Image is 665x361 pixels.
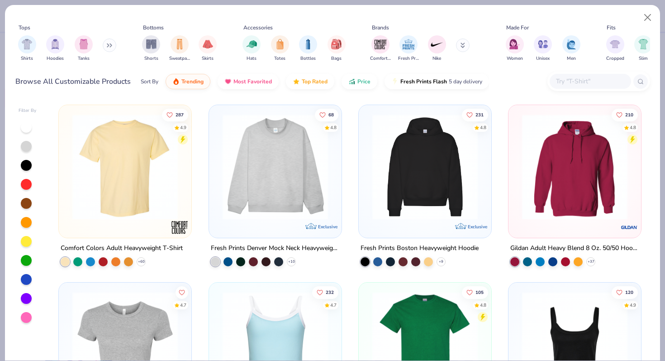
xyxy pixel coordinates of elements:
[638,39,648,49] img: Slim Image
[357,78,370,85] span: Price
[534,35,552,62] div: filter for Unisex
[510,243,639,254] div: Gildan Adult Heavy Blend 8 Oz. 50/50 Hooded Sweatshirt
[428,35,446,62] div: filter for Nike
[374,38,387,51] img: Comfort Colors Image
[218,74,279,89] button: Most Favorited
[162,108,188,121] button: Like
[372,24,389,32] div: Brands
[402,38,415,51] img: Fresh Prints Image
[639,55,648,62] span: Slim
[299,35,317,62] button: filter button
[536,55,550,62] span: Unisex
[247,39,257,49] img: Hats Image
[61,243,183,254] div: Comfort Colors Adult Heavyweight T-Shirt
[19,24,30,32] div: Tops
[534,35,552,62] button: filter button
[203,39,213,49] img: Skirts Image
[299,35,317,62] div: filter for Bottles
[176,286,188,299] button: Like
[169,35,190,62] button: filter button
[138,259,145,265] span: + 60
[247,55,256,62] span: Hats
[46,35,64,62] div: filter for Hoodies
[639,9,656,26] button: Close
[181,78,204,85] span: Trending
[398,35,419,62] div: filter for Fresh Prints
[400,78,447,85] span: Fresh Prints Flash
[141,77,158,86] div: Sort By
[330,124,336,131] div: 4.8
[518,114,632,220] img: 01756b78-01f6-4cc6-8d8a-3c30c1a0c8ac
[243,24,273,32] div: Accessories
[318,224,337,230] span: Exclusive
[325,290,333,295] span: 232
[172,78,180,85] img: trending.gif
[199,35,217,62] div: filter for Skirts
[242,35,261,62] div: filter for Hats
[588,259,594,265] span: + 37
[271,35,289,62] div: filter for Totes
[449,77,482,87] span: 5 day delivery
[303,39,313,49] img: Bottles Image
[79,39,89,49] img: Tanks Image
[22,39,32,49] img: Shirts Image
[233,78,272,85] span: Most Favorited
[610,39,620,49] img: Cropped Image
[480,124,486,131] div: 4.8
[398,55,419,62] span: Fresh Prints
[462,286,488,299] button: Like
[398,35,419,62] button: filter button
[555,76,625,87] input: Try "T-Shirt"
[428,35,446,62] button: filter button
[509,39,520,49] img: Women Image
[300,55,316,62] span: Bottles
[224,78,232,85] img: most_fav.gif
[18,35,36,62] div: filter for Shirts
[171,218,189,236] img: Comfort Colors logo
[18,35,36,62] button: filter button
[274,55,285,62] span: Totes
[566,39,576,49] img: Men Image
[75,35,93,62] button: filter button
[612,286,638,299] button: Like
[482,114,597,220] img: d4a37e75-5f2b-4aef-9a6e-23330c63bbc0
[430,38,444,51] img: Nike Image
[370,35,391,62] button: filter button
[385,74,489,89] button: Fresh Prints Flash5 day delivery
[630,124,636,131] div: 4.8
[211,243,340,254] div: Fresh Prints Denver Mock Neck Heavyweight Sweatshirt
[75,35,93,62] div: filter for Tanks
[46,35,64,62] button: filter button
[634,35,652,62] div: filter for Slim
[176,112,184,117] span: 287
[506,35,524,62] div: filter for Women
[143,24,164,32] div: Bottoms
[332,114,447,220] img: a90f7c54-8796-4cb2-9d6e-4e9644cfe0fe
[166,74,210,89] button: Trending
[47,55,64,62] span: Hoodies
[567,55,576,62] span: Men
[218,114,332,220] img: f5d85501-0dbb-4ee4-b115-c08fa3845d83
[175,39,185,49] img: Sweatpants Image
[328,35,346,62] div: filter for Bags
[507,55,523,62] span: Women
[180,124,186,131] div: 4.9
[620,218,638,236] img: Gildan logo
[625,290,633,295] span: 120
[506,35,524,62] button: filter button
[475,290,484,295] span: 105
[144,55,158,62] span: Shorts
[630,302,636,309] div: 4.9
[625,112,633,117] span: 210
[199,35,217,62] button: filter button
[330,302,336,309] div: 4.7
[506,24,529,32] div: Made For
[312,286,338,299] button: Like
[361,243,479,254] div: Fresh Prints Boston Heavyweight Hoodie
[293,78,300,85] img: TopRated.gif
[142,35,160,62] button: filter button
[331,55,342,62] span: Bags
[78,55,90,62] span: Tanks
[475,112,484,117] span: 231
[562,35,580,62] button: filter button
